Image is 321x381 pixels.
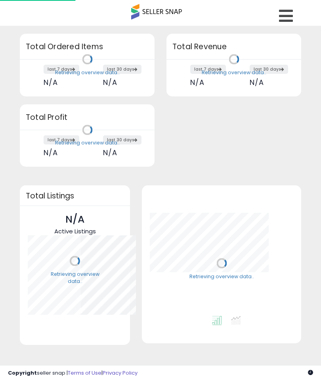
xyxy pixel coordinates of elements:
div: Retrieving overview data.. [189,273,254,280]
div: Retrieving overview data.. [44,271,105,285]
div: seller snap | | [8,369,138,377]
strong: Copyright [8,369,37,377]
div: Retrieving overview data.. [55,140,120,147]
a: Terms of Use [68,369,101,377]
div: Retrieving overview data.. [55,69,120,76]
a: Privacy Policy [103,369,138,377]
div: Retrieving overview data.. [202,69,266,76]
